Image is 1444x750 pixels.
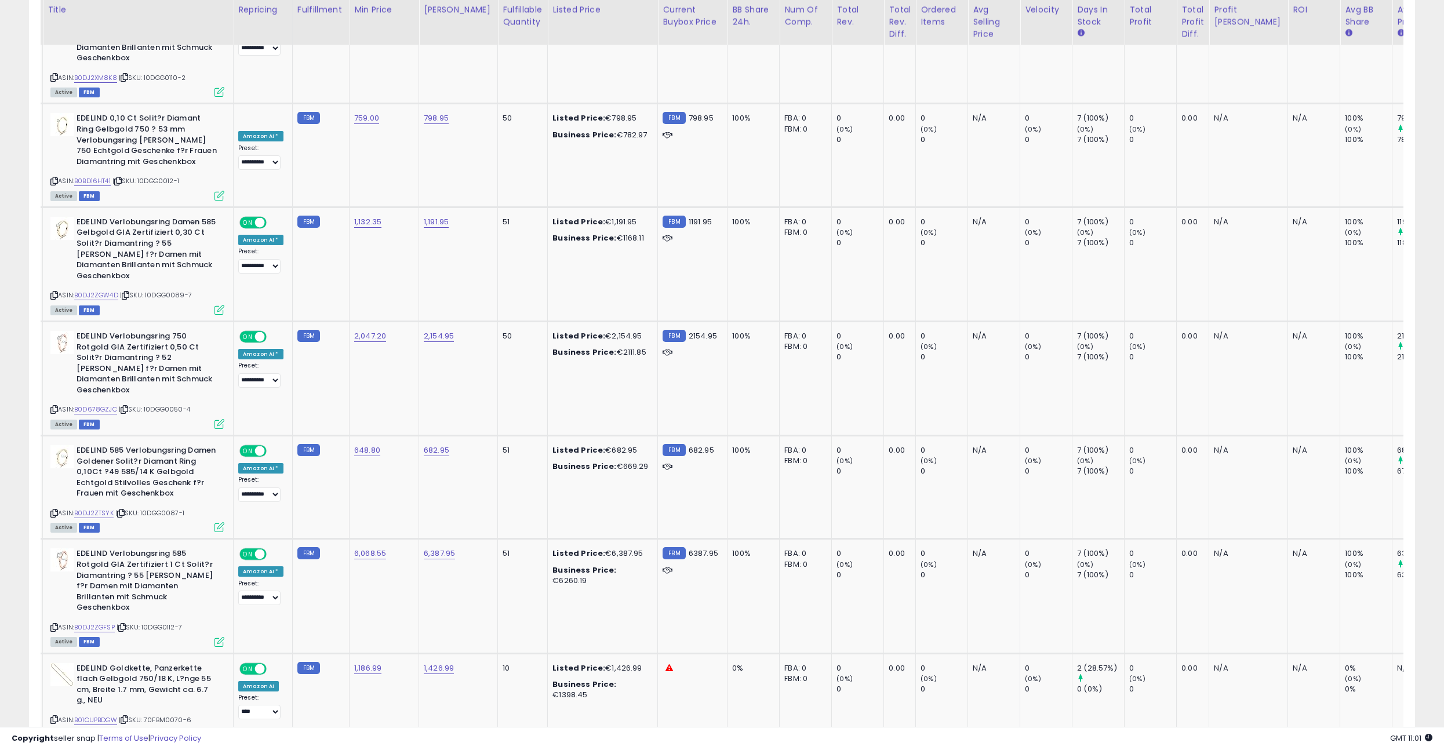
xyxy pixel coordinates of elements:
small: FBM [663,112,685,124]
div: 1185.48 [1397,238,1444,248]
small: (0%) [921,560,937,569]
div: FBA: 0 [784,217,823,227]
a: 1,426.99 [424,662,454,674]
small: (0%) [1129,456,1145,465]
div: 0 [921,548,967,559]
small: (0%) [1345,125,1361,134]
div: N/A [1293,217,1331,227]
div: 100% [732,113,770,123]
div: €798.95 [552,113,649,123]
div: [DATE] [9,237,223,253]
div: 0 [836,113,883,123]
small: (0%) [1129,125,1145,134]
small: (0%) [1077,228,1093,237]
div: Min Price [354,3,414,16]
div: N/A [1293,113,1331,123]
span: | SKU: 10DGG0087-1 [115,508,184,518]
button: Emoji picker [37,380,46,389]
div: 100% [732,548,770,559]
div: 100% [1345,352,1392,362]
small: (0%) [1129,342,1145,351]
span: FBM [79,305,100,315]
div: FBM: 0 [784,559,823,570]
div: Amazon AI * [238,463,283,474]
div: 0 [1129,548,1176,559]
span: OFF [265,217,283,227]
div: Ordered Items [921,3,963,28]
div: 0 [836,217,883,227]
small: (0%) [1077,456,1093,465]
h1: [PERSON_NAME] [56,6,132,14]
b: EDELIND Verlobungsring 585 Rotgold GIA Zertifiziert 1 Ct Solit?r Diamantring ? 55 [PERSON_NAME] f... [77,548,217,616]
small: (0%) [1345,228,1361,237]
div: Num of Comp. [784,3,827,28]
div: 0 [1129,134,1176,145]
div: 0 [1025,331,1072,341]
div: FBM: 0 [784,124,823,134]
div: 2141.5 [1397,352,1444,362]
div: 51 [503,445,539,456]
span: All listings currently available for purchase on Amazon [50,88,77,97]
small: (0%) [836,560,853,569]
div: ROI [1293,3,1335,16]
div: 0 [921,238,967,248]
small: (0%) [836,456,853,465]
span: OFF [265,549,283,559]
small: (0%) [1345,560,1361,569]
a: 1,191.95 [424,216,449,228]
small: (0%) [1025,342,1041,351]
div: FBA: 0 [784,548,823,559]
small: FBM [663,444,685,456]
div: 1191.95 [1397,217,1444,227]
div: Preset: [238,144,283,170]
a: B0D678GZJC [74,405,117,414]
div: €682.95 [552,445,649,456]
div: 0 [1025,113,1072,123]
b: Listed Price: [552,548,605,559]
div: 100% [1345,134,1392,145]
span: OFF [265,446,283,456]
div: Amazon AI * [238,131,283,141]
div: 0 [836,466,883,476]
div: 100% [1345,217,1392,227]
div: 7 (100%) [1077,570,1124,580]
a: B0DJ2ZTSYK [74,508,114,518]
a: 2,154.95 [424,330,454,342]
div: 2154.94 [1397,331,1444,341]
div: Hi [PERSON_NAME],As a private label seller, you will be the buy box winner if you do not have any... [9,338,190,443]
a: 759.00 [354,112,379,124]
div: N/A [1293,548,1331,559]
div: Fulfillable Quantity [503,3,543,28]
span: OFF [265,332,283,342]
small: (0%) [1077,342,1093,351]
div: Hi [PERSON_NAME], [19,345,181,357]
div: Avg Win Price [1397,3,1439,28]
div: N/A [1214,331,1279,341]
div: 0 [836,331,883,341]
div: €2,154.95 [552,331,649,341]
img: 31oINcR91zL._SL40_.jpg [50,548,74,571]
a: B01CUPBDGW [74,715,117,725]
div: [PERSON_NAME] [424,3,493,16]
div: 0 [1129,113,1176,123]
div: N/A [973,217,1011,227]
span: FBM [79,420,100,429]
small: (0%) [836,228,853,237]
button: Upload attachment [18,380,27,389]
div: 6387.95 [1397,548,1444,559]
div: 0 [1025,570,1072,580]
div: Total Profit Diff. [1181,3,1204,40]
div: 7 (100%) [1077,113,1124,123]
div: 100% [732,217,770,227]
div: Avg Selling Price [973,3,1015,40]
small: FBM [297,112,320,124]
b: Business Price: [552,565,616,576]
a: 1,186.99 [354,662,381,674]
b: Business Price: [552,232,616,243]
div: Britney says… [9,74,223,237]
div: Amazon AI * [238,235,283,245]
div: 0 [921,570,967,580]
span: All listings currently available for purchase on Amazon [50,523,77,533]
div: Preset: [238,247,283,274]
div: 0 [1025,466,1072,476]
